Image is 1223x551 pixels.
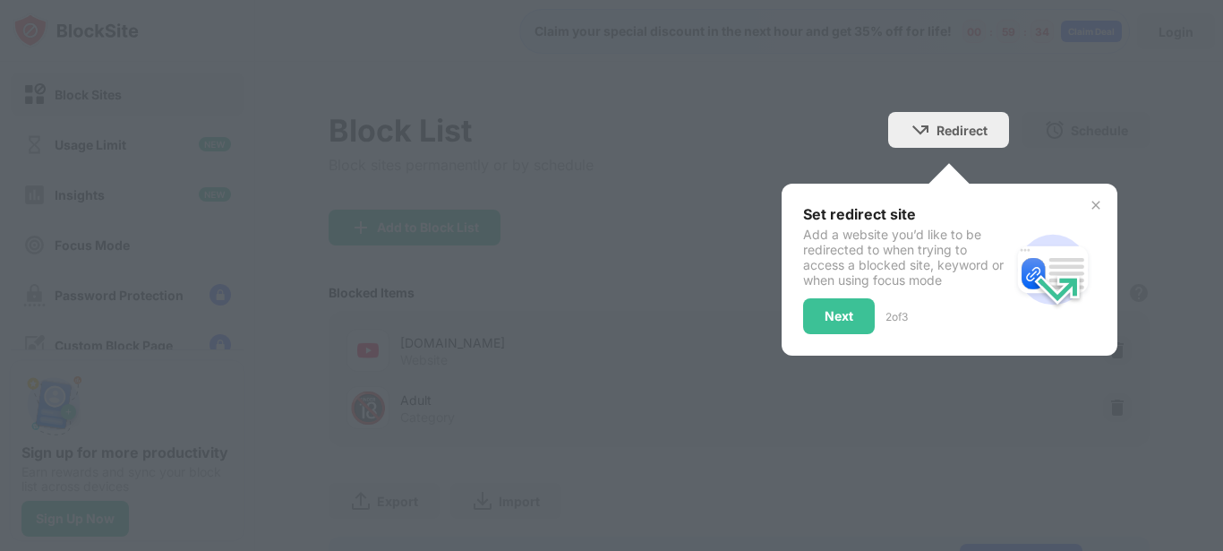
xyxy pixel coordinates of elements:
div: Next [825,309,853,323]
div: Set redirect site [803,205,1010,223]
div: Redirect [936,123,988,138]
div: Add a website you’d like to be redirected to when trying to access a blocked site, keyword or whe... [803,227,1010,288]
div: 2 of 3 [885,310,908,323]
img: redirect.svg [1010,227,1096,313]
img: x-button.svg [1089,198,1103,212]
